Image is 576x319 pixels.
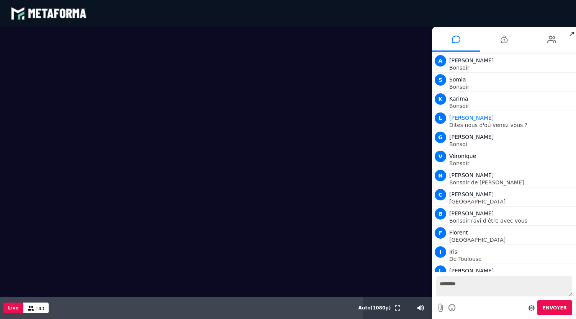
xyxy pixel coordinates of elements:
span: N [435,170,446,181]
span: [PERSON_NAME] [449,134,494,140]
span: [PERSON_NAME] [449,172,494,178]
span: Florent [449,229,468,236]
span: 143 [36,306,44,311]
p: [GEOGRAPHIC_DATA] [449,199,574,204]
span: [PERSON_NAME] [449,57,494,63]
span: Animateur [449,115,494,121]
p: De Toulouse [449,256,574,262]
p: [GEOGRAPHIC_DATA] [449,237,574,243]
button: Envoyer [537,300,572,315]
span: Karima [449,96,468,102]
span: Somia [449,76,466,83]
p: Bonsoir [449,161,574,166]
span: C [435,189,446,200]
p: Bonsoir [449,103,574,109]
span: Véronique [449,153,476,159]
span: [PERSON_NAME] [449,210,494,216]
button: Auto(1080p) [357,297,393,319]
span: Iris [449,249,457,255]
p: Bonsoir de [PERSON_NAME] [449,180,574,185]
span: S [435,74,446,86]
span: L [435,265,446,277]
p: Bonsoir ravi d'être avec vous [449,218,574,223]
p: Bonsoir [449,65,574,70]
span: V [435,151,446,162]
span: K [435,93,446,105]
span: G [435,132,446,143]
span: I [435,246,446,258]
span: F [435,227,446,239]
p: Dites nous d'oú venez vous ? [449,122,574,128]
span: L [435,112,446,124]
p: Bonsoi [449,142,574,147]
button: Live [3,303,23,313]
span: Auto ( 1080 p) [358,305,391,311]
p: Bonsoir [449,84,574,90]
span: A [435,55,446,67]
span: ↗ [567,27,576,41]
span: B [435,208,446,220]
span: Envoyer [543,305,567,311]
span: [PERSON_NAME] [449,268,494,274]
span: [PERSON_NAME] [449,191,494,197]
